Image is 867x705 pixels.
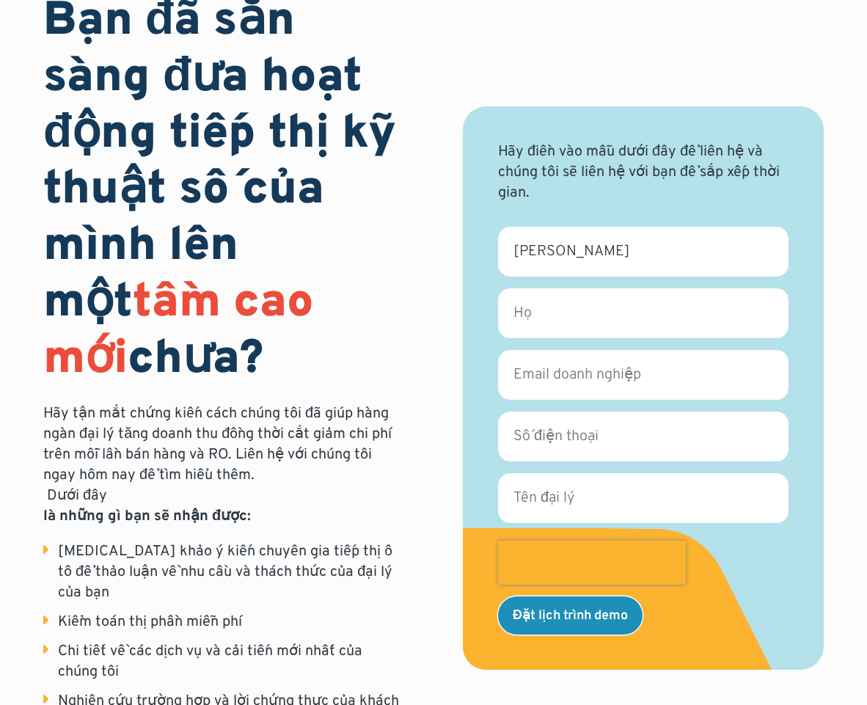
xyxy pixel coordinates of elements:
[498,227,789,277] input: Tên
[43,507,251,526] font: là những gì bạn sẽ nhận được:
[498,541,686,585] iframe: reCAPTCHA
[498,412,789,461] input: Số điện thoại
[498,142,780,202] font: Hãy điền vào mẫu dưới đây để liên hệ và chúng tôi sẽ liên hệ với bạn để sắp xếp thời gian.
[498,350,789,400] input: Email doanh nghiệp
[128,330,264,390] font: chưa?
[43,486,107,505] font: ‍ Dưới đây
[58,613,242,632] font: Kiểm toán thị phần miễn phí
[58,542,392,602] font: [MEDICAL_DATA] khảo ý kiến ​​chuyên gia tiếp thị ô tô để thảo luận về nhu cầu và thách thức của đ...
[498,596,643,635] input: Đặt lịch trình demo
[498,288,789,338] input: Họ
[43,404,392,485] font: Hãy tận mắt chứng kiến ​​cách chúng tôi đã giúp hàng ngàn đại lý tăng doanh thu đồng thời cắt giả...
[43,274,314,390] font: tầm cao mới
[58,642,362,682] font: Chi tiết về các dịch vụ và cải tiến mới nhất của chúng tôi
[498,473,789,523] input: Tên đại lý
